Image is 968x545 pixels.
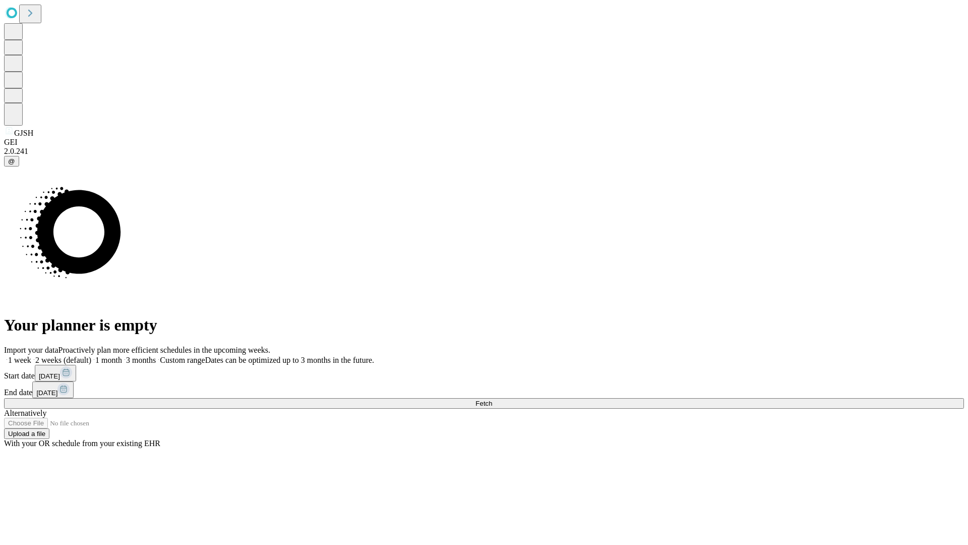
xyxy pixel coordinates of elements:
div: 2.0.241 [4,147,964,156]
button: Fetch [4,398,964,409]
span: 2 weeks (default) [35,356,91,364]
span: @ [8,157,15,165]
span: Alternatively [4,409,46,417]
span: Custom range [160,356,205,364]
span: GJSH [14,129,33,137]
span: With your OR schedule from your existing EHR [4,439,160,448]
div: Start date [4,365,964,381]
button: Upload a file [4,428,49,439]
button: @ [4,156,19,167]
h1: Your planner is empty [4,316,964,335]
div: GEI [4,138,964,147]
span: Proactively plan more efficient schedules in the upcoming weeks. [58,346,270,354]
span: Import your data [4,346,58,354]
span: Fetch [475,400,492,407]
span: 1 month [95,356,122,364]
span: [DATE] [39,372,60,380]
span: 3 months [126,356,156,364]
span: 1 week [8,356,31,364]
span: [DATE] [36,389,57,397]
button: [DATE] [32,381,74,398]
button: [DATE] [35,365,76,381]
span: Dates can be optimized up to 3 months in the future. [205,356,374,364]
div: End date [4,381,964,398]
